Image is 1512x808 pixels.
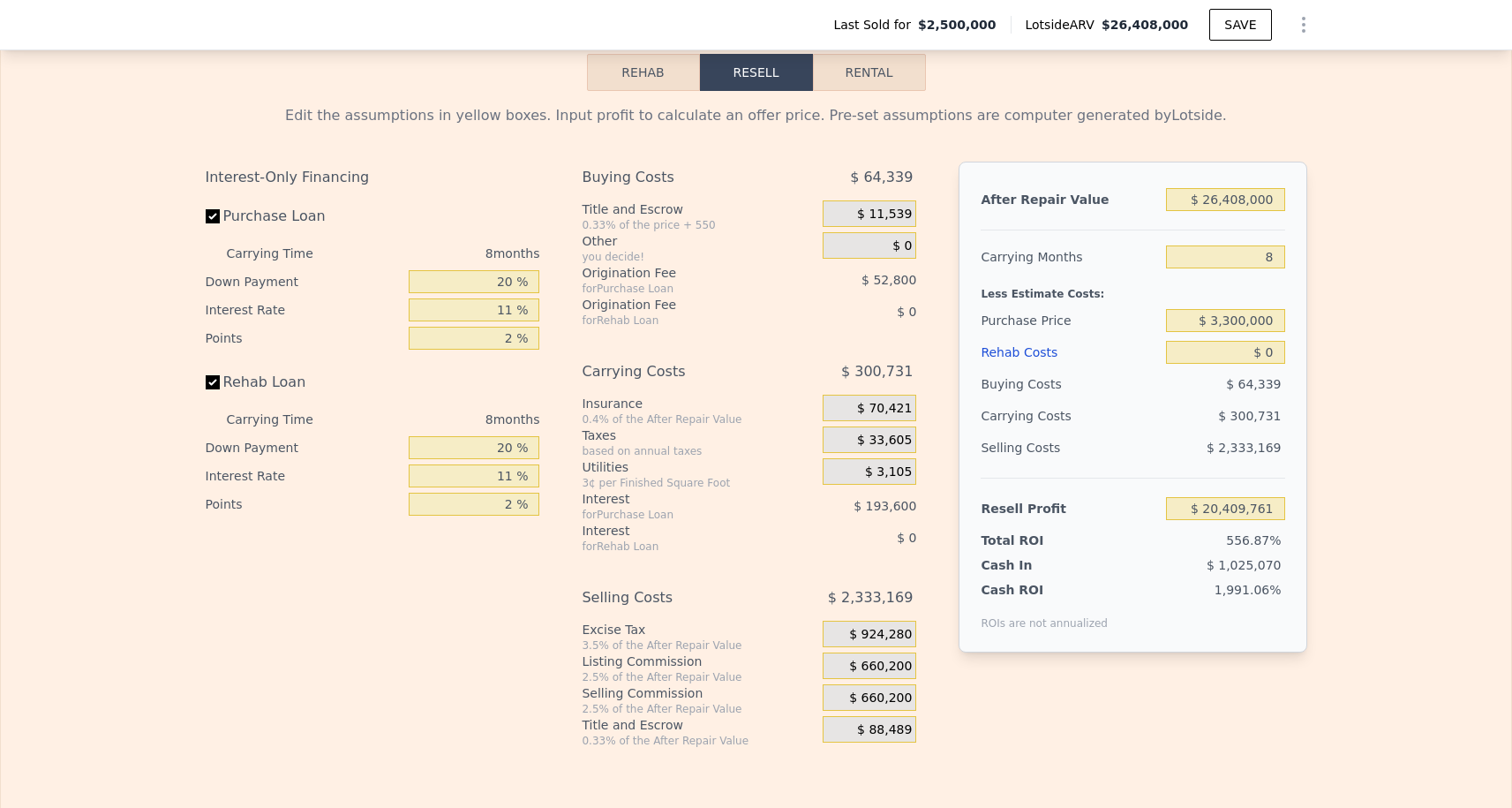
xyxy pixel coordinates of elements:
div: based on annual taxes [582,444,816,458]
div: 0.33% of the After Repair Value [582,734,816,748]
div: Title and Escrow [582,200,816,218]
div: Carrying Costs [981,400,1091,432]
span: $ 0 [897,531,916,545]
div: for Purchase Loan [582,508,779,522]
button: Show Options [1286,7,1321,42]
div: for Rehab Loan [582,313,779,328]
div: 3¢ per Finished Square Foot [582,476,816,490]
div: Purchase Price [981,305,1159,336]
div: 3.5% of the After Repair Value [582,638,816,653]
span: $ 193,600 [854,499,916,513]
span: $ 3,105 [865,464,912,480]
button: SAVE [1209,9,1271,41]
div: Interest Rate [206,462,402,490]
span: 556.87% [1226,533,1281,547]
div: Points [206,324,402,352]
div: Carrying Months [981,241,1159,273]
div: you decide! [582,250,816,264]
div: ROIs are not annualized [981,599,1108,631]
div: Points [206,490,402,518]
div: Carrying Time [227,239,342,268]
div: Interest [582,490,779,508]
div: Resell Profit [981,493,1159,525]
button: Rehab [587,54,700,91]
span: $ 88,489 [857,722,912,738]
div: Taxes [582,427,816,444]
div: Selling Commission [582,684,816,702]
div: 0.4% of the After Repair Value [582,412,816,427]
button: Resell [700,54,813,91]
div: After Repair Value [981,184,1159,215]
div: Cash In [981,556,1091,574]
div: Origination Fee [582,264,779,282]
div: Insurance [582,395,816,412]
div: Excise Tax [582,621,816,638]
span: 1,991.06% [1215,583,1282,597]
span: $ 2,333,169 [1207,441,1282,455]
span: $ 660,200 [849,659,912,675]
div: Utilities [582,458,816,476]
div: Title and Escrow [582,716,816,734]
div: 8 months [349,405,540,434]
div: Selling Costs [582,582,779,614]
span: $ 64,339 [850,162,913,193]
input: Rehab Loan [206,375,220,389]
div: Selling Costs [981,432,1159,464]
div: Total ROI [981,532,1091,549]
span: $ 300,731 [841,356,913,388]
div: Down Payment [206,434,402,462]
div: Cash ROI [981,581,1108,599]
div: 0.33% of the price + 550 [582,218,816,232]
div: 2.5% of the After Repair Value [582,670,816,684]
span: $ 1,025,070 [1207,558,1282,572]
span: $ 0 [897,305,916,319]
div: Interest Rate [206,296,402,324]
div: Edit the assumptions in yellow boxes. Input profit to calculate an offer price. Pre-set assumptio... [206,105,1307,126]
div: 8 months [349,239,540,268]
div: Listing Commission [582,653,816,670]
div: Interest-Only Financing [206,162,540,193]
div: Buying Costs [981,368,1159,400]
div: Buying Costs [582,162,779,193]
div: Less Estimate Costs: [981,273,1284,305]
input: Purchase Loan [206,209,220,223]
span: $ 70,421 [857,401,912,417]
span: $ 924,280 [849,627,912,643]
div: Interest [582,522,779,540]
span: Lotside ARV [1026,16,1102,34]
div: Rehab Costs [981,336,1159,368]
label: Purchase Loan [206,200,402,232]
span: $ 33,605 [857,433,912,449]
span: $ 64,339 [1226,377,1281,391]
span: $ 0 [892,238,912,254]
div: 2.5% of the After Repair Value [582,702,816,716]
span: $ 11,539 [857,207,912,223]
button: Rental [813,54,926,91]
div: Origination Fee [582,296,779,313]
div: for Rehab Loan [582,540,779,554]
span: $ 2,333,169 [828,582,914,614]
span: $26,408,000 [1102,18,1188,32]
label: Rehab Loan [206,366,402,398]
span: Last Sold for [833,16,918,34]
span: $ 52,800 [861,273,916,287]
span: $2,500,000 [918,16,997,34]
div: Other [582,232,816,250]
div: Carrying Time [227,405,342,434]
span: $ 300,731 [1218,409,1281,423]
div: for Purchase Loan [582,282,779,296]
div: Down Payment [206,268,402,296]
span: $ 660,200 [849,691,912,706]
div: Carrying Costs [582,356,779,388]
